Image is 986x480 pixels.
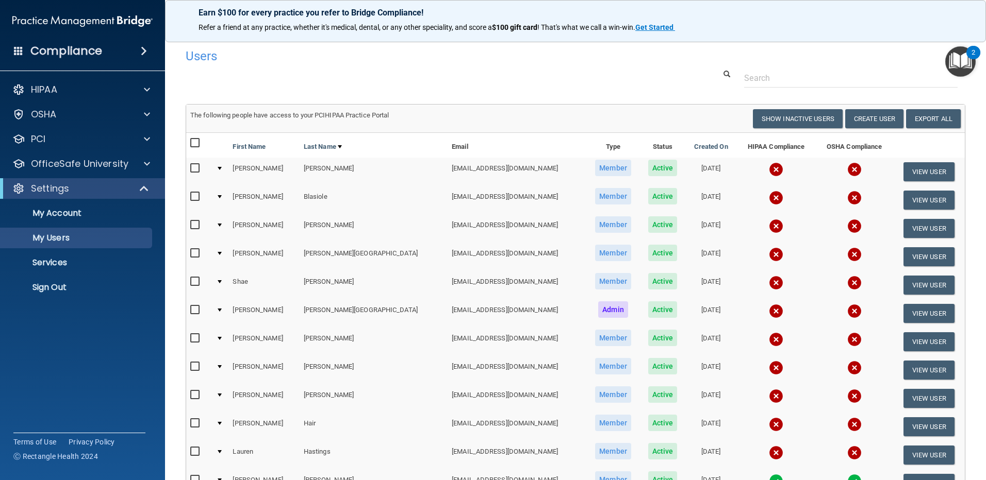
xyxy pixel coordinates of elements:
img: cross.ca9f0e7f.svg [847,417,862,432]
th: HIPAA Compliance [736,133,816,158]
img: cross.ca9f0e7f.svg [847,332,862,347]
th: Email [448,133,586,158]
td: [EMAIL_ADDRESS][DOMAIN_NAME] [448,441,586,469]
td: [DATE] [685,413,736,441]
td: [DATE] [685,441,736,469]
td: [EMAIL_ADDRESS][DOMAIN_NAME] [448,328,586,356]
img: cross.ca9f0e7f.svg [769,247,783,262]
button: View User [903,304,955,323]
td: [PERSON_NAME] [228,413,299,441]
img: cross.ca9f0e7f.svg [769,304,783,318]
span: Member [595,358,631,374]
span: Refer a friend at any practice, whether it's medical, dental, or any other speciality, and score a [199,23,492,31]
p: OfficeSafe University [31,158,128,170]
strong: Get Started [635,23,673,31]
img: cross.ca9f0e7f.svg [769,445,783,460]
a: Export All [906,109,961,128]
a: Created On [694,141,728,153]
td: [PERSON_NAME][GEOGRAPHIC_DATA] [300,243,448,271]
p: Settings [31,182,69,195]
td: [PERSON_NAME] [228,328,299,356]
td: [EMAIL_ADDRESS][DOMAIN_NAME] [448,158,586,186]
span: Member [595,330,631,346]
img: cross.ca9f0e7f.svg [847,389,862,403]
span: Active [648,188,678,204]
img: cross.ca9f0e7f.svg [847,445,862,460]
a: Privacy Policy [69,437,115,447]
td: [EMAIL_ADDRESS][DOMAIN_NAME] [448,299,586,328]
p: My Account [7,208,147,218]
span: Member [595,415,631,431]
img: cross.ca9f0e7f.svg [847,247,862,262]
td: [DATE] [685,243,736,271]
img: cross.ca9f0e7f.svg [769,219,783,233]
td: Hair [300,413,448,441]
strong: $100 gift card [492,23,537,31]
a: HIPAA [12,83,150,96]
span: Admin [598,301,628,318]
span: Active [648,443,678,459]
span: The following people have access to your PCIHIPAA Practice Portal [190,111,389,119]
p: HIPAA [31,83,57,96]
td: [DATE] [685,356,736,384]
td: [EMAIL_ADDRESS][DOMAIN_NAME] [448,214,586,243]
td: Shae [228,271,299,299]
button: View User [903,219,955,238]
img: cross.ca9f0e7f.svg [847,191,862,205]
button: View User [903,162,955,181]
button: View User [903,247,955,266]
span: Ⓒ Rectangle Health 2024 [13,451,98,461]
th: Status [640,133,685,158]
td: [DATE] [685,186,736,214]
img: cross.ca9f0e7f.svg [847,304,862,318]
td: Lauren [228,441,299,469]
td: [EMAIL_ADDRESS][DOMAIN_NAME] [448,413,586,441]
td: [PERSON_NAME] [228,384,299,413]
td: [PERSON_NAME] [228,243,299,271]
td: [PERSON_NAME] [300,271,448,299]
button: View User [903,191,955,210]
th: OSHA Compliance [816,133,893,158]
button: Show Inactive Users [753,109,843,128]
p: Sign Out [7,282,147,293]
span: Member [595,443,631,459]
button: View User [903,332,955,351]
a: First Name [233,141,266,153]
div: 2 [972,53,975,66]
td: [DATE] [685,299,736,328]
td: [PERSON_NAME] [300,384,448,413]
a: OSHA [12,108,150,121]
td: [PERSON_NAME] [228,158,299,186]
td: [PERSON_NAME][GEOGRAPHIC_DATA] [300,299,448,328]
td: [PERSON_NAME] [228,356,299,384]
img: cross.ca9f0e7f.svg [847,361,862,375]
td: [PERSON_NAME] [228,186,299,214]
span: Active [648,415,678,431]
td: Blasiole [300,186,448,214]
span: Member [595,188,631,204]
img: cross.ca9f0e7f.svg [769,332,783,347]
span: Active [648,330,678,346]
span: Active [648,216,678,233]
img: cross.ca9f0e7f.svg [769,191,783,205]
a: OfficeSafe University [12,158,150,170]
td: [EMAIL_ADDRESS][DOMAIN_NAME] [448,384,586,413]
td: [DATE] [685,158,736,186]
img: cross.ca9f0e7f.svg [847,162,862,177]
td: [PERSON_NAME] [300,356,448,384]
span: Active [648,301,678,318]
td: [DATE] [685,271,736,299]
span: ! That's what we call a win-win. [537,23,635,31]
a: PCI [12,133,150,145]
button: View User [903,445,955,465]
span: Member [595,160,631,176]
a: Get Started [635,23,675,31]
td: [EMAIL_ADDRESS][DOMAIN_NAME] [448,271,586,299]
td: [PERSON_NAME] [228,299,299,328]
span: Active [648,273,678,289]
button: View User [903,361,955,380]
span: Active [648,160,678,176]
p: Services [7,258,147,268]
button: View User [903,276,955,295]
img: cross.ca9f0e7f.svg [769,389,783,403]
